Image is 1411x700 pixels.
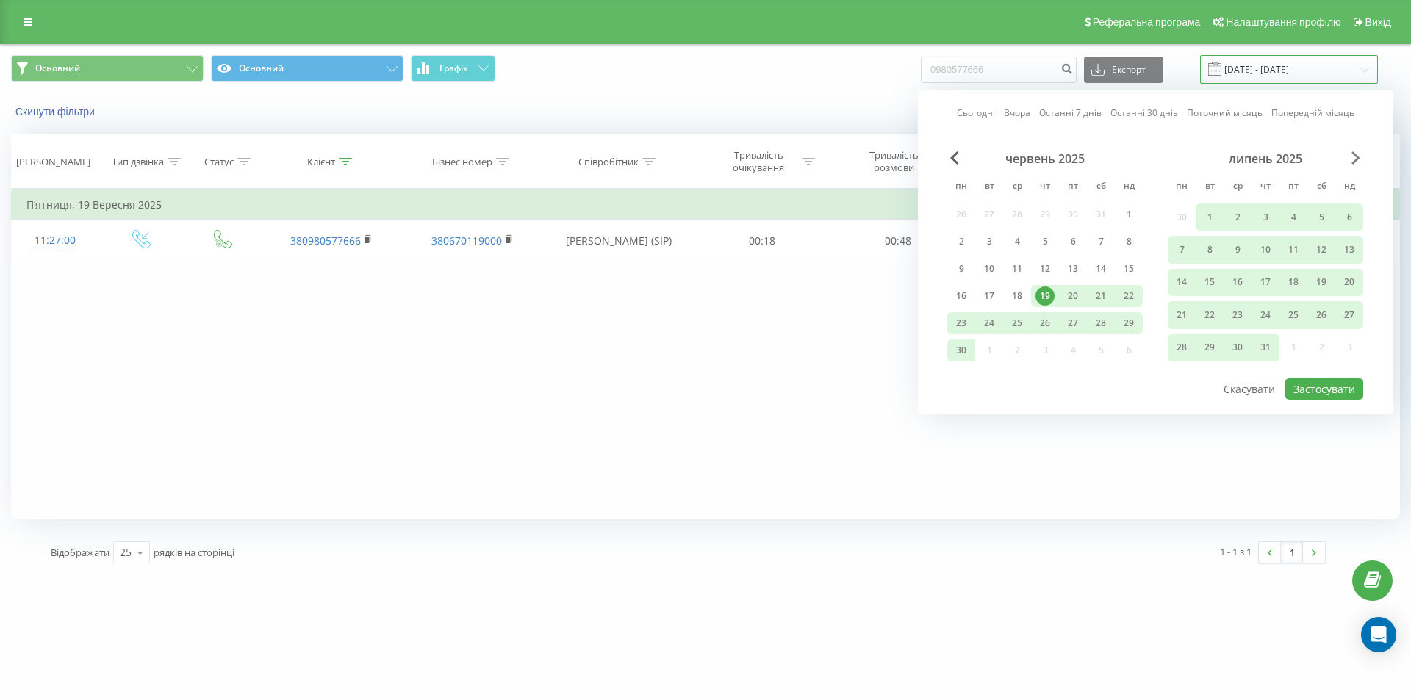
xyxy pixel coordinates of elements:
div: нд 13 лип 2025 р. [1335,236,1363,263]
div: сб 19 лип 2025 р. [1307,269,1335,296]
div: 7 [1091,232,1110,251]
button: Експорт [1084,57,1163,83]
div: чт 31 лип 2025 р. [1252,334,1279,361]
a: Вчора [1004,106,1030,120]
div: вт 22 лип 2025 р. [1196,301,1224,328]
div: 11 [1008,259,1027,278]
div: пт 4 лип 2025 р. [1279,203,1307,231]
div: 20 [1063,286,1083,306]
div: 23 [952,314,971,333]
div: [PERSON_NAME] [16,156,90,168]
div: 6 [1340,208,1359,227]
abbr: понеділок [1171,176,1193,198]
div: 4 [1008,232,1027,251]
span: Основний [35,62,80,74]
div: пт 6 черв 2025 р. [1059,231,1087,253]
div: чт 17 лип 2025 р. [1252,269,1279,296]
div: липень 2025 [1168,151,1363,166]
abbr: середа [1006,176,1028,198]
div: нд 22 черв 2025 р. [1115,285,1143,307]
div: пт 25 лип 2025 р. [1279,301,1307,328]
span: Вихід [1365,16,1391,28]
div: 27 [1063,314,1083,333]
div: 24 [1256,306,1275,325]
div: 3 [980,232,999,251]
div: 16 [1228,273,1247,292]
div: пт 18 лип 2025 р. [1279,269,1307,296]
div: сб 14 черв 2025 р. [1087,258,1115,280]
div: пн 7 лип 2025 р. [1168,236,1196,263]
div: 8 [1200,240,1219,259]
div: 4 [1284,208,1303,227]
div: сб 28 черв 2025 р. [1087,312,1115,334]
a: Сьогодні [957,106,995,120]
td: 00:18 [694,220,830,262]
div: червень 2025 [947,151,1143,166]
button: Основний [11,55,204,82]
a: 380980577666 [290,234,361,248]
a: 380670119000 [431,234,502,248]
div: сб 26 лип 2025 р. [1307,301,1335,328]
div: вт 15 лип 2025 р. [1196,269,1224,296]
div: 15 [1200,273,1219,292]
div: нд 29 черв 2025 р. [1115,312,1143,334]
div: 28 [1172,338,1191,357]
div: 14 [1091,259,1110,278]
div: Тип дзвінка [112,156,164,168]
div: Бізнес номер [432,156,492,168]
div: 15 [1119,259,1138,278]
div: ср 18 черв 2025 р. [1003,285,1031,307]
div: Тривалість очікування [719,149,798,174]
div: 29 [1200,338,1219,357]
abbr: субота [1310,176,1332,198]
div: 19 [1035,286,1055,306]
div: 12 [1312,240,1331,259]
div: 25 [1008,314,1027,333]
div: 20 [1340,273,1359,292]
button: Застосувати [1285,378,1363,400]
div: вт 1 лип 2025 р. [1196,203,1224,231]
div: ср 11 черв 2025 р. [1003,258,1031,280]
div: нд 6 лип 2025 р. [1335,203,1363,231]
span: Реферальна програма [1093,16,1201,28]
div: 29 [1119,314,1138,333]
div: вт 17 черв 2025 р. [975,285,1003,307]
div: нд 27 лип 2025 р. [1335,301,1363,328]
div: пн 21 лип 2025 р. [1168,301,1196,328]
td: 00:48 [830,220,965,262]
div: 1 - 1 з 1 [1220,544,1252,559]
abbr: вівторок [1199,176,1221,198]
div: ср 16 лип 2025 р. [1224,269,1252,296]
div: 11 [1284,240,1303,259]
div: нд 15 черв 2025 р. [1115,258,1143,280]
a: Поточний місяць [1187,106,1263,120]
div: ср 30 лип 2025 р. [1224,334,1252,361]
div: 16 [952,286,971,306]
div: 8 [1119,232,1138,251]
div: пт 20 черв 2025 р. [1059,285,1087,307]
abbr: четвер [1254,176,1277,198]
div: вт 29 лип 2025 р. [1196,334,1224,361]
div: пт 11 лип 2025 р. [1279,236,1307,263]
div: чт 3 лип 2025 р. [1252,203,1279,231]
div: чт 10 лип 2025 р. [1252,236,1279,263]
div: ср 9 лип 2025 р. [1224,236,1252,263]
div: пн 2 черв 2025 р. [947,231,975,253]
div: 31 [1256,338,1275,357]
div: 13 [1063,259,1083,278]
div: Співробітник [578,156,639,168]
div: 9 [1228,240,1247,259]
div: 1 [1119,205,1138,224]
div: нд 1 черв 2025 р. [1115,203,1143,225]
div: пн 23 черв 2025 р. [947,312,975,334]
div: пн 28 лип 2025 р. [1168,334,1196,361]
div: чт 24 лип 2025 р. [1252,301,1279,328]
div: 9 [952,259,971,278]
div: 3 [1256,208,1275,227]
div: 22 [1200,306,1219,325]
div: ср 23 лип 2025 р. [1224,301,1252,328]
div: 17 [980,286,999,306]
div: 21 [1091,286,1110,306]
div: чт 5 черв 2025 р. [1031,231,1059,253]
div: чт 26 черв 2025 р. [1031,312,1059,334]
